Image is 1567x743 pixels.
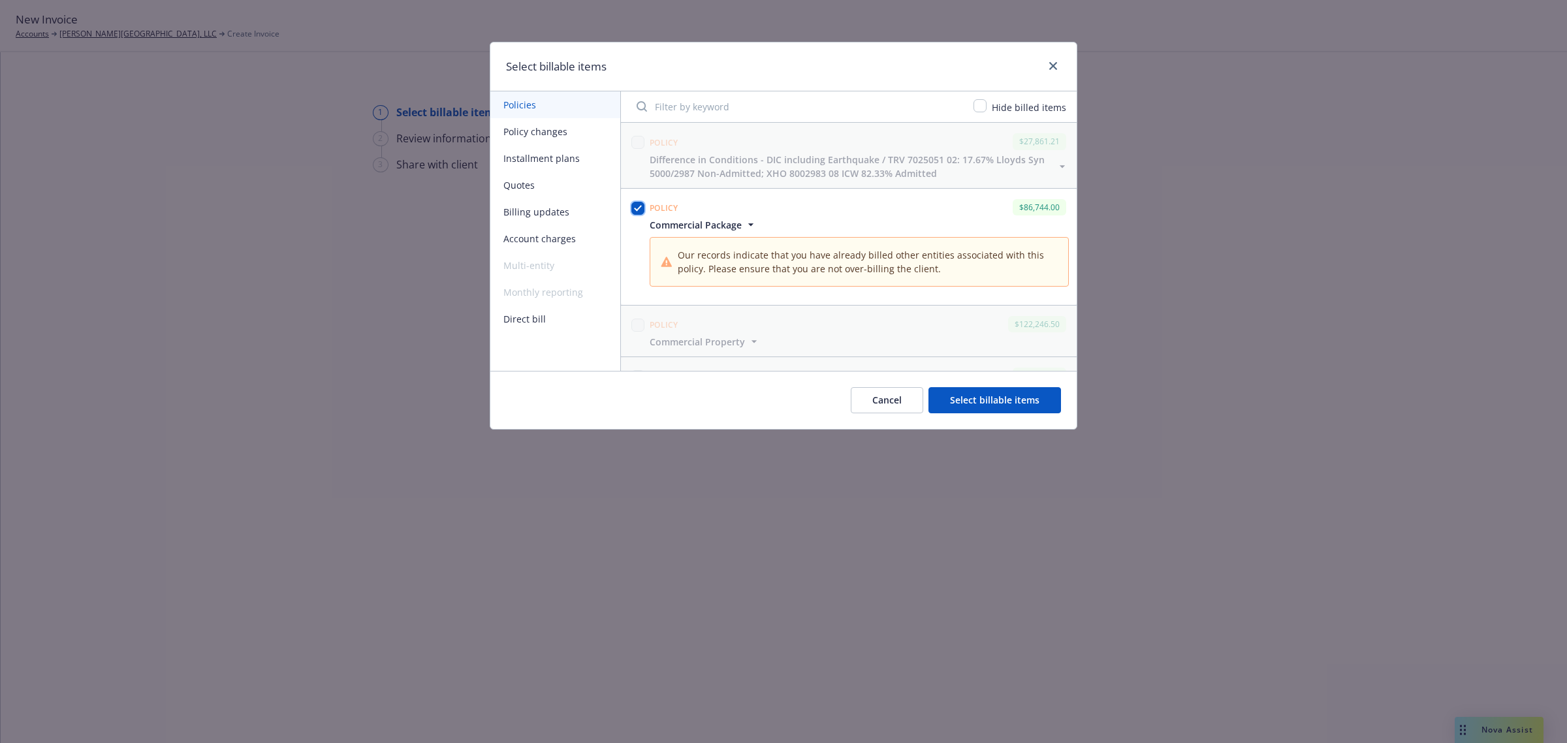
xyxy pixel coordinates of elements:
[490,252,620,279] span: Multi-entity
[490,198,620,225] button: Billing updates
[650,218,1069,232] button: Commercial Package
[490,306,620,332] button: Direct bill
[490,225,620,252] button: Account charges
[506,58,607,75] h1: Select billable items
[1013,368,1066,384] div: $28,677.90
[490,145,620,172] button: Installment plans
[650,335,745,349] span: Commercial Property
[650,319,678,330] span: Policy
[621,357,1077,422] span: Policy$28,677.90
[650,202,678,213] span: Policy
[851,387,923,413] button: Cancel
[650,335,761,349] button: Commercial Property
[1013,199,1066,215] div: $86,744.00
[678,248,1058,276] span: Our records indicate that you have already billed other entities associated with this policy. Ple...
[1045,58,1061,74] a: close
[650,137,678,148] span: Policy
[1008,316,1066,332] div: $122,246.50
[490,118,620,145] button: Policy changes
[650,371,678,382] span: Policy
[490,172,620,198] button: Quotes
[650,153,1069,180] button: Difference in Conditions - DIC including Earthquake / TRV 7025051 02: 17.67% Lloyds Syn 5000/2987...
[650,218,742,232] span: Commercial Package
[992,101,1066,114] span: Hide billed items
[490,91,620,118] button: Policies
[621,123,1077,187] span: Policy$27,861.21Difference in Conditions - DIC including Earthquake / TRV 7025051 02: 17.67% Lloy...
[629,93,966,119] input: Filter by keyword
[928,387,1061,413] button: Select billable items
[490,279,620,306] span: Monthly reporting
[621,306,1077,356] span: Policy$122,246.50Commercial Property
[1013,133,1066,150] div: $27,861.21
[650,153,1053,180] span: Difference in Conditions - DIC including Earthquake / TRV 7025051 02: 17.67% Lloyds Syn 5000/2987...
